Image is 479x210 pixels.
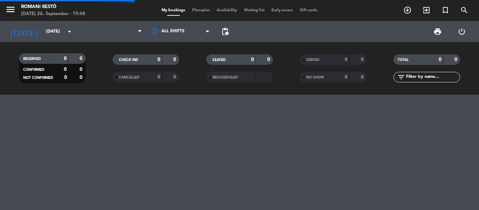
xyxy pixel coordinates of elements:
[251,57,254,62] strong: 0
[173,75,177,80] strong: 0
[306,76,324,79] span: NO SHOW
[403,6,412,14] i: add_circle_outline
[345,75,348,80] strong: 0
[221,27,229,36] span: pending_actions
[64,75,67,80] strong: 0
[213,8,241,12] span: Availability
[80,75,84,80] strong: 0
[450,21,474,42] div: LOG OUT
[268,8,296,12] span: Early-access
[361,57,365,62] strong: 0
[433,27,442,36] span: print
[21,4,85,11] div: Romani Restó
[23,57,41,61] span: RESERVED
[212,76,238,79] span: RESCHEDULED
[64,56,67,61] strong: 0
[5,24,42,39] i: [DATE]
[157,57,160,62] strong: 0
[5,4,16,15] i: menu
[119,76,140,79] span: CANCELLED
[23,76,53,80] span: NOT CONFIRMED
[212,58,226,62] span: SEATED
[454,57,459,62] strong: 0
[405,73,460,81] input: Filter by name...
[189,8,213,12] span: Floorplan
[267,57,271,62] strong: 0
[398,58,409,62] span: TOTAL
[157,75,160,80] strong: 0
[173,57,177,62] strong: 0
[361,75,365,80] strong: 0
[345,57,348,62] strong: 0
[64,67,67,72] strong: 0
[21,11,85,18] div: [DATE] 26. September - 19:48
[158,8,189,12] span: My bookings
[80,67,84,72] strong: 0
[458,27,466,36] i: power_settings_new
[5,4,16,17] button: menu
[460,6,468,14] i: search
[397,73,405,81] i: filter_list
[241,8,268,12] span: Waiting list
[306,58,320,62] span: SERVED
[296,8,321,12] span: Gift cards
[422,6,431,14] i: exit_to_app
[23,68,45,72] span: CONFIRMED
[119,58,138,62] span: CHECK INS
[441,6,450,14] i: turned_in_not
[65,27,74,36] i: arrow_drop_down
[80,56,84,61] strong: 0
[439,57,441,62] strong: 0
